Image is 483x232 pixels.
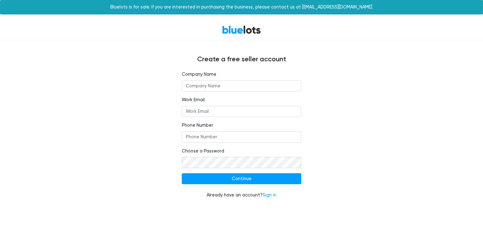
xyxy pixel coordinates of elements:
div: Already have an account? [182,192,301,199]
label: Company Name [182,71,216,78]
label: Work Email [182,97,205,103]
a: BlueLots [222,25,261,34]
a: Sign in [263,192,276,198]
input: Phone Number [182,131,301,143]
input: Company Name [182,80,301,92]
input: Continue [182,173,301,185]
label: Phone Number [182,122,213,129]
h4: Create a free seller account [53,55,430,64]
input: Work Email [182,106,301,117]
label: Choose a Password [182,148,224,155]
